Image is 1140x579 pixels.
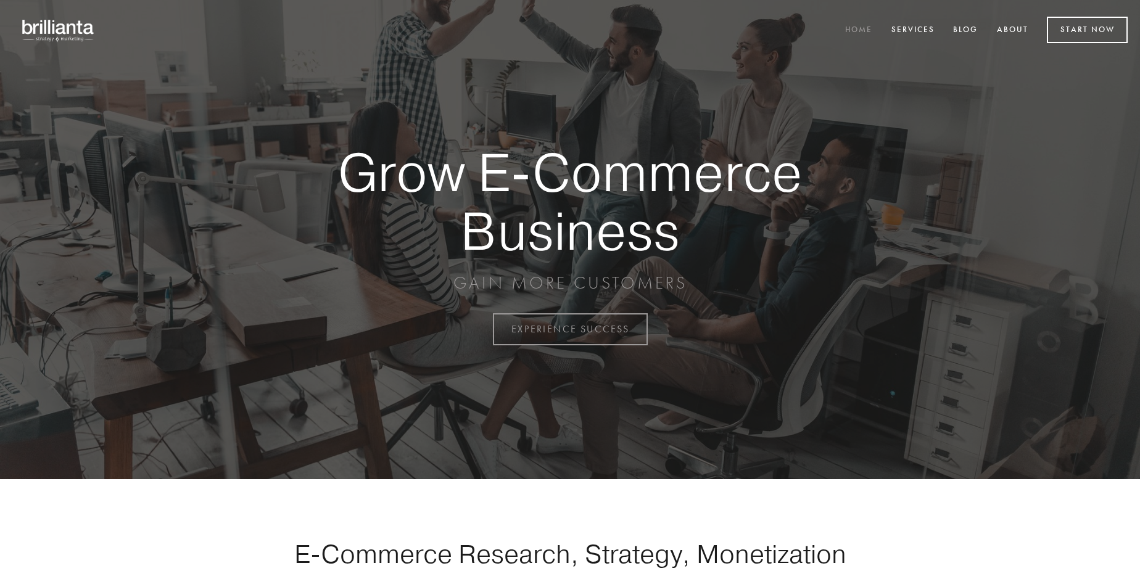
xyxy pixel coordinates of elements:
a: About [989,20,1036,41]
a: Blog [945,20,986,41]
p: GAIN MORE CUSTOMERS [295,272,845,294]
a: Start Now [1047,17,1128,43]
h1: E-Commerce Research, Strategy, Monetization [255,538,885,569]
img: brillianta - research, strategy, marketing [12,12,105,48]
strong: Grow E-Commerce Business [295,143,845,260]
a: EXPERIENCE SUCCESS [493,313,648,345]
a: Home [837,20,880,41]
a: Services [883,20,943,41]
